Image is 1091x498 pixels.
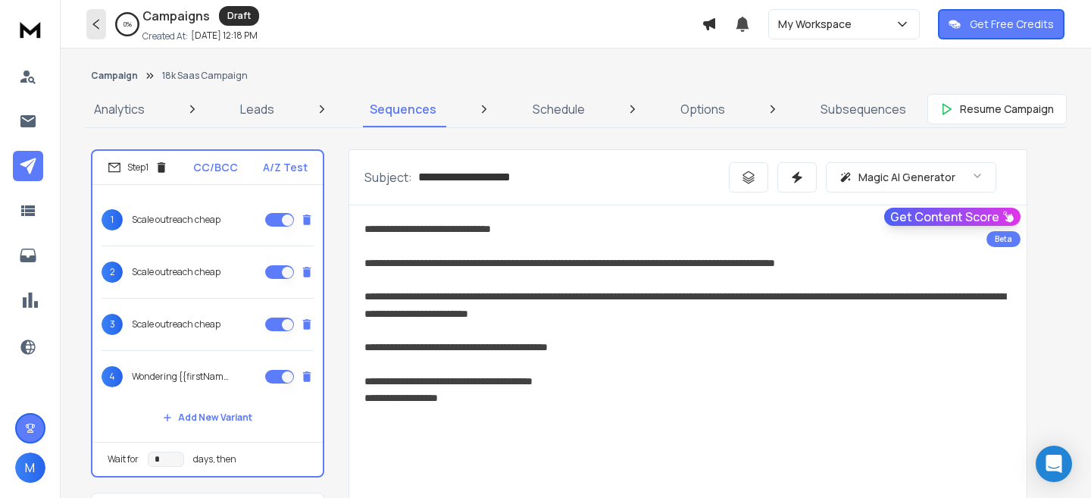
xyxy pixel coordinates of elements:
[132,318,220,330] p: Scale outreach cheap
[1036,446,1072,482] div: Open Intercom Messenger
[102,314,123,335] span: 3
[671,91,734,127] a: Options
[263,160,308,175] p: A/Z Test
[858,170,955,185] p: Magic AI Generator
[240,100,274,118] p: Leads
[970,17,1054,32] p: Get Free Credits
[927,94,1067,124] button: Resume Campaign
[193,453,236,465] p: days, then
[533,100,585,118] p: Schedule
[91,70,138,82] button: Campaign
[364,168,412,186] p: Subject:
[142,30,188,42] p: Created At:
[524,91,594,127] a: Schedule
[680,100,725,118] p: Options
[826,162,996,193] button: Magic AI Generator
[102,209,123,230] span: 1
[370,100,436,118] p: Sequences
[231,91,283,127] a: Leads
[361,91,445,127] a: Sequences
[142,7,210,25] h1: Campaigns
[94,100,145,118] p: Analytics
[132,266,220,278] p: Scale outreach cheap
[108,161,168,174] div: Step 1
[102,366,123,387] span: 4
[151,402,264,433] button: Add New Variant
[821,100,906,118] p: Subsequences
[219,6,259,26] div: Draft
[15,15,45,43] img: logo
[884,208,1021,226] button: Get Content Score
[132,371,229,383] p: Wondering {{firstName}}
[193,160,238,175] p: CC/BCC
[85,91,154,127] a: Analytics
[15,453,45,483] button: M
[123,20,132,29] p: 0 %
[132,214,220,226] p: Scale outreach cheap
[778,17,858,32] p: My Workspace
[986,231,1021,247] div: Beta
[91,149,324,478] li: Step1CC/BCCA/Z Test1Scale outreach cheap2Scale outreach cheap3Scale outreach cheap4Wondering {{fi...
[938,9,1064,39] button: Get Free Credits
[162,70,248,82] p: 18k Saas Campaign
[102,262,123,283] span: 2
[108,453,139,465] p: Wait for
[811,91,915,127] a: Subsequences
[191,30,258,42] p: [DATE] 12:18 PM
